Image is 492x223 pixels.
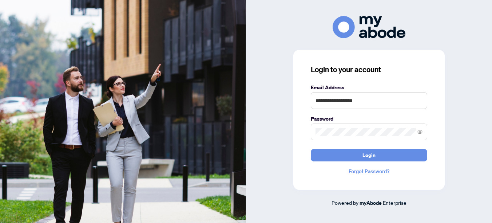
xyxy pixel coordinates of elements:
label: Email Address [311,83,427,91]
span: eye-invisible [417,129,422,134]
span: Enterprise [383,199,406,206]
a: Forgot Password? [311,167,427,175]
span: Powered by [332,199,358,206]
img: ma-logo [333,16,405,38]
a: myAbode [360,199,382,207]
button: Login [311,149,427,161]
label: Password [311,115,427,123]
span: Login [362,149,376,161]
h3: Login to your account [311,64,427,75]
